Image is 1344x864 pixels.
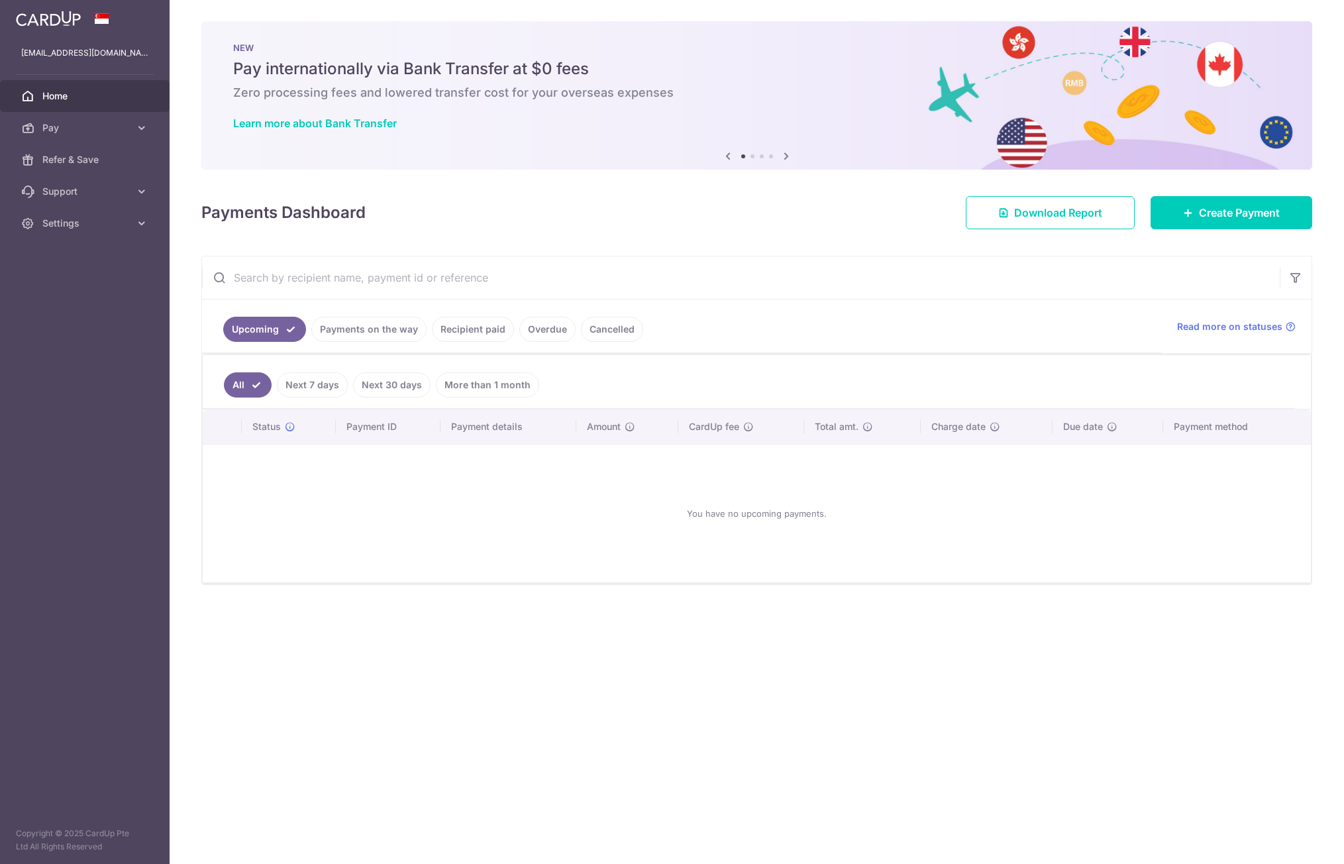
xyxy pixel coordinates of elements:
span: Status [252,420,281,433]
input: Search by recipient name, payment id or reference [202,256,1280,299]
span: Create Payment [1199,205,1280,221]
span: Amount [587,420,621,433]
p: [EMAIL_ADDRESS][DOMAIN_NAME] [21,46,148,60]
p: NEW [233,42,1280,53]
span: Pay [42,121,130,135]
a: Create Payment [1151,196,1312,229]
h6: Zero processing fees and lowered transfer cost for your overseas expenses [233,85,1280,101]
a: Next 7 days [277,372,348,398]
img: CardUp [16,11,81,27]
a: Payments on the way [311,317,427,342]
h5: Pay internationally via Bank Transfer at $0 fees [233,58,1280,80]
a: Upcoming [223,317,306,342]
a: Learn more about Bank Transfer [233,117,397,130]
img: Bank transfer banner [201,21,1312,170]
a: All [224,372,272,398]
span: Read more on statuses [1177,320,1282,333]
th: Payment ID [336,409,440,444]
a: Next 30 days [353,372,431,398]
a: Recipient paid [432,317,514,342]
span: Charge date [931,420,986,433]
span: Refer & Save [42,153,130,166]
a: Download Report [966,196,1135,229]
span: Settings [42,217,130,230]
th: Payment method [1163,409,1311,444]
span: CardUp fee [689,420,739,433]
span: Home [42,89,130,103]
span: Support [42,185,130,198]
a: Read more on statuses [1177,320,1296,333]
span: Due date [1063,420,1103,433]
a: Overdue [519,317,576,342]
span: Total amt. [815,420,858,433]
a: More than 1 month [436,372,539,398]
a: Cancelled [581,317,643,342]
div: You have no upcoming payments. [219,455,1295,572]
h4: Payments Dashboard [201,201,366,225]
span: Download Report [1014,205,1102,221]
th: Payment details [440,409,576,444]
